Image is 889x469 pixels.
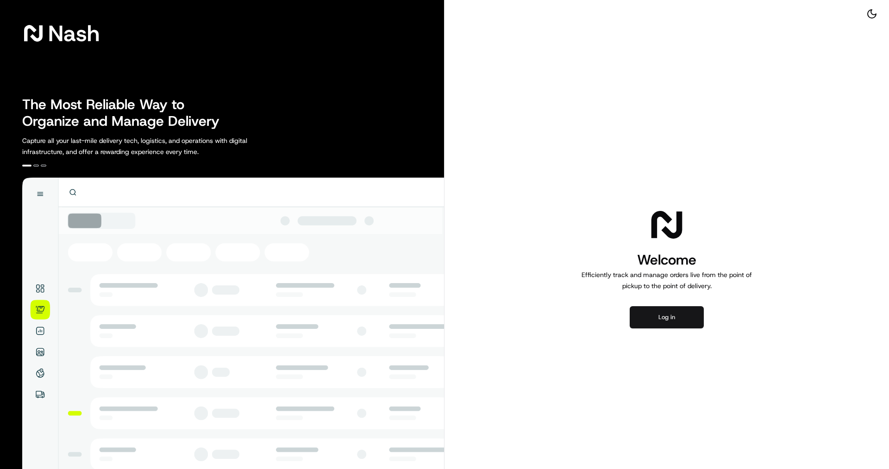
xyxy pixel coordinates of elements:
[22,96,230,130] h2: The Most Reliable Way to Organize and Manage Delivery
[48,24,100,43] span: Nash
[22,135,289,157] p: Capture all your last-mile delivery tech, logistics, and operations with digital infrastructure, ...
[578,269,756,291] p: Efficiently track and manage orders live from the point of pickup to the point of delivery.
[630,306,704,328] button: Log in
[578,251,756,269] h1: Welcome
